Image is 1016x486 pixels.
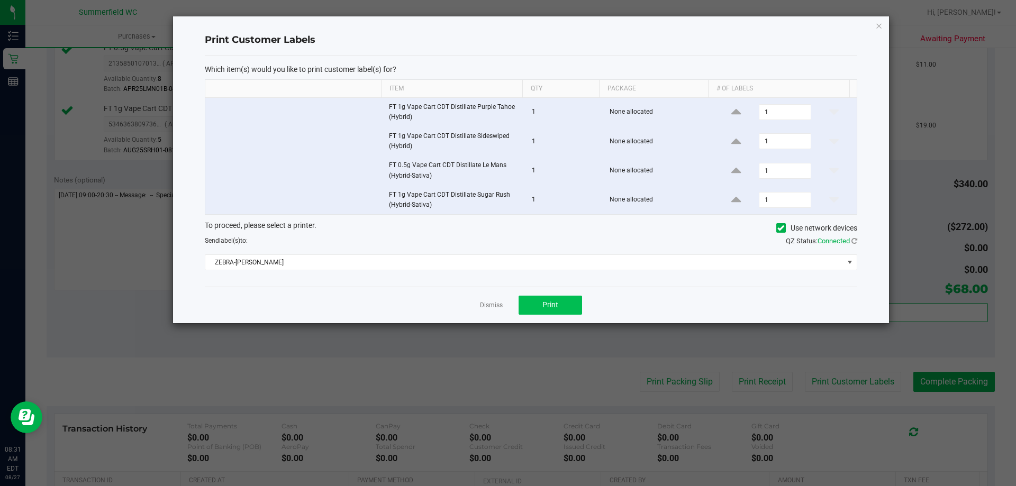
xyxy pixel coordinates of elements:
[383,156,525,185] td: FT 0.5g Vape Cart CDT Distillate Le Mans (Hybrid-Sativa)
[818,237,850,245] span: Connected
[11,401,42,433] iframe: Resource center
[383,186,525,214] td: FT 1g Vape Cart CDT Distillate Sugar Rush (Hybrid-Sativa)
[519,296,582,315] button: Print
[205,65,857,74] p: Which item(s) would you like to print customer label(s) for?
[383,98,525,127] td: FT 1g Vape Cart CDT Distillate Purple Tahoe (Hybrid)
[708,80,849,98] th: # of labels
[525,127,603,156] td: 1
[525,156,603,185] td: 1
[381,80,522,98] th: Item
[205,237,248,244] span: Send to:
[525,186,603,214] td: 1
[219,237,240,244] span: label(s)
[603,127,714,156] td: None allocated
[786,237,857,245] span: QZ Status:
[205,33,857,47] h4: Print Customer Labels
[525,98,603,127] td: 1
[542,300,558,309] span: Print
[480,301,503,310] a: Dismiss
[197,220,865,236] div: To proceed, please select a printer.
[599,80,708,98] th: Package
[603,156,714,185] td: None allocated
[522,80,599,98] th: Qty
[205,255,843,270] span: ZEBRA-[PERSON_NAME]
[776,223,857,234] label: Use network devices
[603,186,714,214] td: None allocated
[603,98,714,127] td: None allocated
[383,127,525,156] td: FT 1g Vape Cart CDT Distillate Sideswiped (Hybrid)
